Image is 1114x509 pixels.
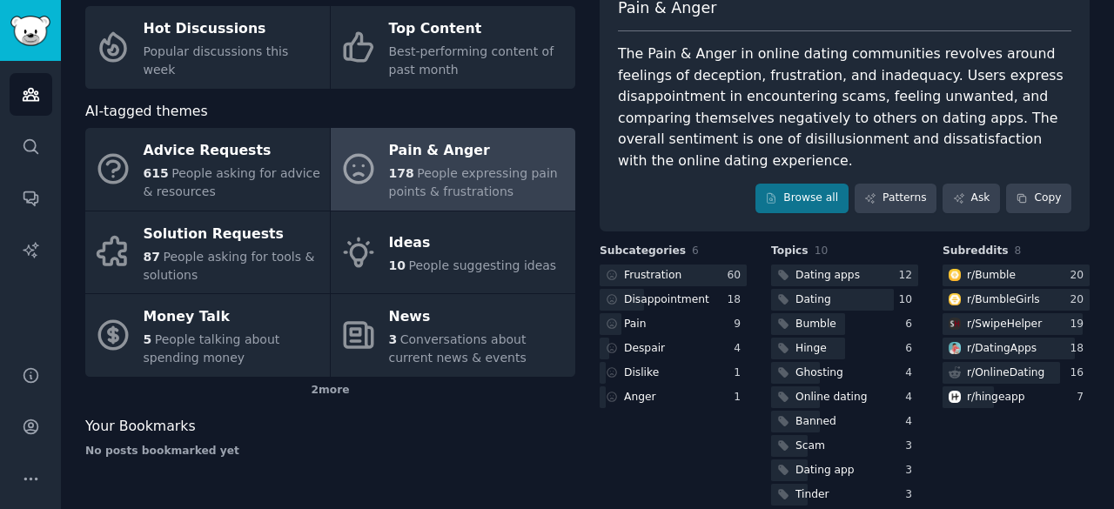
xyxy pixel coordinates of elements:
div: 18 [1070,341,1090,357]
div: Anger [624,390,656,405]
div: 10 [898,292,918,308]
span: People asking for advice & resources [144,166,320,198]
a: Money Talk5People talking about spending money [85,294,330,377]
div: Solution Requests [144,220,321,248]
span: 5 [144,332,152,346]
div: Hinge [795,341,827,357]
span: 6 [692,244,699,257]
a: Bumble6 [771,313,918,335]
div: 16 [1070,365,1090,381]
a: Patterns [855,184,936,213]
div: Tinder [795,487,829,503]
span: Popular discussions this week [144,44,289,77]
span: People expressing pain points & frustrations [389,166,558,198]
a: Bumbler/Bumble20 [943,265,1090,286]
div: 3 [905,463,918,479]
a: Solution Requests87People asking for tools & solutions [85,211,330,294]
div: Dating apps [795,268,860,284]
span: People talking about spending money [144,332,280,365]
div: 60 [727,268,747,284]
a: Disappointment18 [600,289,747,311]
img: BumbleGirls [949,293,961,305]
a: DatingAppsr/DatingApps18 [943,338,1090,359]
div: r/ hingeapp [967,390,1024,405]
img: DatingApps [949,342,961,354]
span: Topics [771,244,809,259]
a: Scam3 [771,435,918,457]
div: Ideas [389,230,557,258]
div: 20 [1070,292,1090,308]
div: r/ DatingApps [967,341,1037,357]
div: 1 [734,390,747,405]
span: Best-performing content of past month [389,44,554,77]
span: 178 [389,166,414,180]
span: 3 [389,332,398,346]
div: Bumble [795,317,836,332]
img: hingeapp [949,391,961,403]
a: Online dating4 [771,386,918,408]
div: No posts bookmarked yet [85,444,575,459]
a: Banned4 [771,411,918,432]
span: Subcategories [600,244,686,259]
a: Dating app3 [771,459,918,481]
span: Subreddits [943,244,1009,259]
div: Hot Discussions [144,16,321,44]
a: Pain9 [600,313,747,335]
div: 2 more [85,377,575,405]
span: People suggesting ideas [408,258,556,272]
a: Ideas10People suggesting ideas [331,211,575,294]
div: Scam [795,439,825,454]
div: Top Content [389,16,567,44]
a: hingeappr/hingeapp7 [943,386,1090,408]
span: 10 [815,244,829,257]
div: 6 [905,341,918,357]
div: Disappointment [624,292,709,308]
span: AI-tagged themes [85,101,208,123]
div: Dislike [624,365,659,381]
div: Pain [624,317,647,332]
a: Anger1 [600,386,747,408]
div: 12 [898,268,918,284]
a: SwipeHelperr/SwipeHelper19 [943,313,1090,335]
div: Frustration [624,268,681,284]
div: 19 [1070,317,1090,332]
div: The Pain & Anger in online dating communities revolves around feelings of deception, frustration,... [618,44,1071,171]
span: Your Bookmarks [85,416,196,438]
div: Despair [624,341,665,357]
span: 10 [389,258,406,272]
div: Online dating [795,390,867,405]
a: Despair4 [600,338,747,359]
a: Dating apps12 [771,265,918,286]
div: Ghosting [795,365,843,381]
a: Frustration60 [600,265,747,286]
span: 87 [144,250,160,264]
div: r/ SwipeHelper [967,317,1042,332]
a: Advice Requests615People asking for advice & resources [85,128,330,211]
a: BumbleGirlsr/BumbleGirls20 [943,289,1090,311]
div: Pain & Anger [389,137,567,165]
div: 7 [1077,390,1090,405]
span: Conversations about current news & events [389,332,527,365]
div: 9 [734,317,747,332]
a: Top ContentBest-performing content of past month [331,6,575,89]
img: SwipeHelper [949,318,961,330]
a: Hot DiscussionsPopular discussions this week [85,6,330,89]
div: 3 [905,487,918,503]
a: r/OnlineDating16 [943,362,1090,384]
span: 615 [144,166,169,180]
div: 3 [905,439,918,454]
div: Money Talk [144,304,321,332]
a: Hinge6 [771,338,918,359]
div: 18 [727,292,747,308]
div: r/ BumbleGirls [967,292,1040,308]
a: Ask [943,184,1000,213]
div: 6 [905,317,918,332]
div: r/ OnlineDating [967,365,1044,381]
div: Dating app [795,463,855,479]
a: Dislike1 [600,362,747,384]
div: Advice Requests [144,137,321,165]
div: 20 [1070,268,1090,284]
div: r/ Bumble [967,268,1016,284]
span: 8 [1015,244,1022,257]
img: Bumble [949,269,961,281]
